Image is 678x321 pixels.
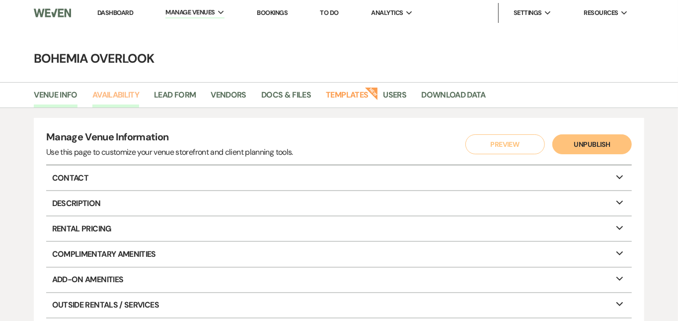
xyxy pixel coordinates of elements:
button: Unpublish [552,134,632,154]
a: Availability [92,89,139,107]
a: To Do [320,8,339,17]
span: Resources [584,8,618,18]
a: Users [383,89,407,107]
span: Analytics [371,8,403,18]
p: Rental Pricing [46,216,632,241]
a: Preview [463,134,542,154]
p: Add-On Amenities [46,268,632,292]
strong: New [365,86,378,100]
a: Dashboard [97,8,133,17]
a: Lead Form [154,89,196,107]
p: Complimentary Amenities [46,242,632,266]
p: Contact [46,166,632,190]
p: Outside Rentals / Services [46,293,632,318]
button: Preview [465,134,545,154]
a: Bookings [257,8,288,17]
a: Docs & Files [261,89,311,107]
img: Weven Logo [34,2,71,23]
span: Manage Venues [165,7,215,17]
a: Download Data [421,89,486,107]
a: Venue Info [34,89,77,107]
a: Templates [326,89,368,107]
div: Use this page to customize your venue storefront and client planning tools. [46,146,293,158]
p: Description [46,191,632,215]
span: Settings [514,8,542,18]
h4: Manage Venue Information [46,130,293,146]
a: Vendors [211,89,246,107]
